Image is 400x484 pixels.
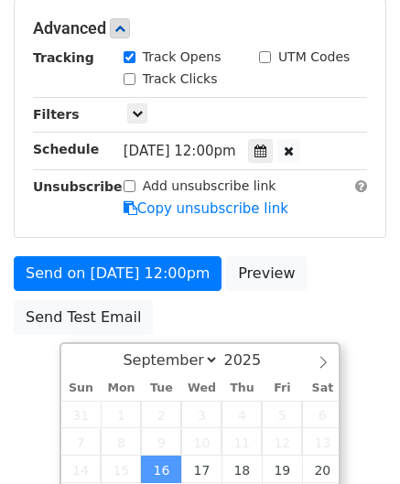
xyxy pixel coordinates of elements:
span: Mon [101,382,141,394]
span: September 16, 2025 [141,456,181,483]
span: September 11, 2025 [222,428,262,456]
label: Track Clicks [143,70,218,89]
span: Tue [141,382,181,394]
a: Send on [DATE] 12:00pm [14,256,222,291]
span: August 31, 2025 [61,401,102,428]
strong: Filters [33,107,80,122]
span: Fri [262,382,302,394]
span: September 12, 2025 [262,428,302,456]
span: Sun [61,382,102,394]
span: September 10, 2025 [181,428,222,456]
a: Preview [226,256,307,291]
span: September 3, 2025 [181,401,222,428]
span: September 20, 2025 [302,456,342,483]
span: September 13, 2025 [302,428,342,456]
span: Sat [302,382,342,394]
span: September 4, 2025 [222,401,262,428]
span: September 1, 2025 [101,401,141,428]
a: Send Test Email [14,300,153,335]
span: September 7, 2025 [61,428,102,456]
h5: Advanced [33,18,367,38]
span: September 5, 2025 [262,401,302,428]
span: September 8, 2025 [101,428,141,456]
label: Track Opens [143,48,222,67]
span: September 14, 2025 [61,456,102,483]
span: September 19, 2025 [262,456,302,483]
strong: Tracking [33,50,94,65]
span: September 17, 2025 [181,456,222,483]
span: [DATE] 12:00pm [124,143,236,159]
span: September 15, 2025 [101,456,141,483]
span: September 6, 2025 [302,401,342,428]
strong: Schedule [33,142,99,156]
span: September 9, 2025 [141,428,181,456]
span: September 2, 2025 [141,401,181,428]
span: September 18, 2025 [222,456,262,483]
span: Thu [222,382,262,394]
label: Add unsubscribe link [143,177,276,196]
a: Copy unsubscribe link [124,200,288,217]
label: UTM Codes [278,48,350,67]
input: Year [219,351,285,369]
strong: Unsubscribe [33,179,123,194]
span: Wed [181,382,222,394]
iframe: Chat Widget [308,396,400,484]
